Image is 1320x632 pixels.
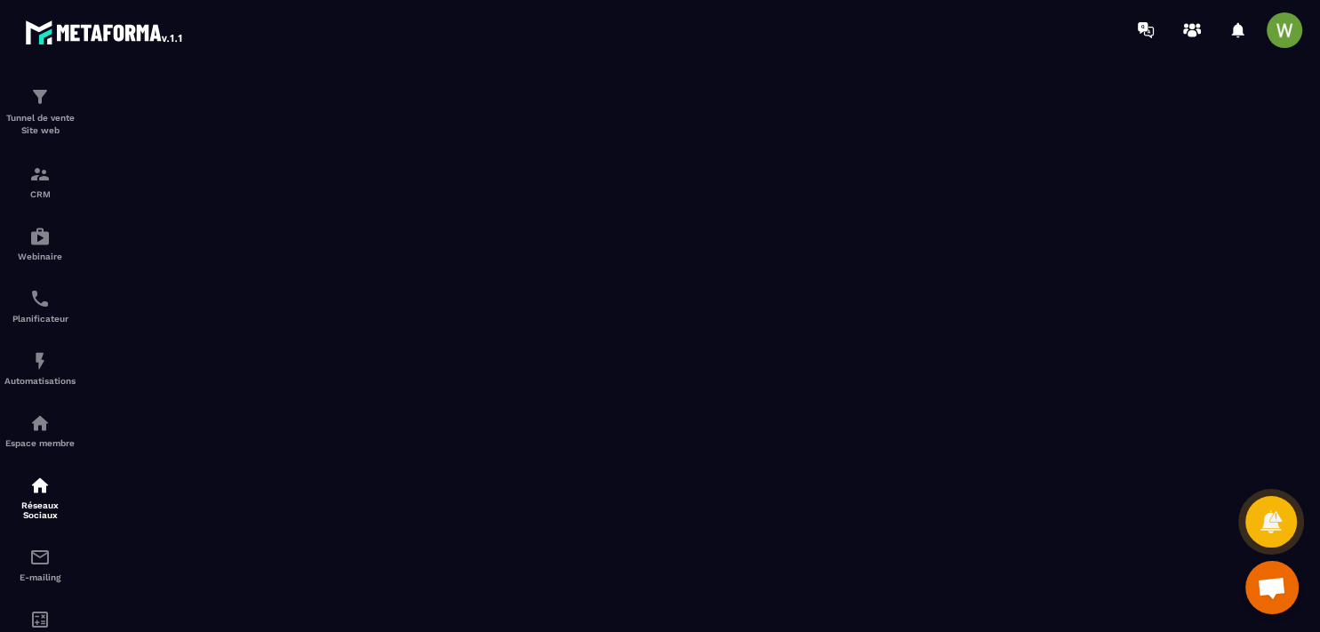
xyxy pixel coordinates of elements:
a: automationsautomationsEspace membre [4,399,76,461]
a: automationsautomationsWebinaire [4,212,76,275]
img: formation [29,86,51,108]
p: Espace membre [4,438,76,448]
img: formation [29,164,51,185]
img: automations [29,412,51,434]
p: Webinaire [4,252,76,261]
a: schedulerschedulerPlanificateur [4,275,76,337]
p: CRM [4,189,76,199]
img: scheduler [29,288,51,309]
img: social-network [29,475,51,496]
p: Planificateur [4,314,76,324]
img: automations [29,226,51,247]
p: Tunnel de vente Site web [4,112,76,137]
img: accountant [29,609,51,630]
p: Automatisations [4,376,76,386]
a: formationformationTunnel de vente Site web [4,73,76,150]
img: email [29,547,51,568]
p: Réseaux Sociaux [4,500,76,520]
div: Open chat [1245,561,1299,614]
img: logo [25,16,185,48]
img: automations [29,350,51,372]
a: formationformationCRM [4,150,76,212]
a: emailemailE-mailing [4,533,76,596]
p: E-mailing [4,572,76,582]
a: automationsautomationsAutomatisations [4,337,76,399]
a: social-networksocial-networkRéseaux Sociaux [4,461,76,533]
